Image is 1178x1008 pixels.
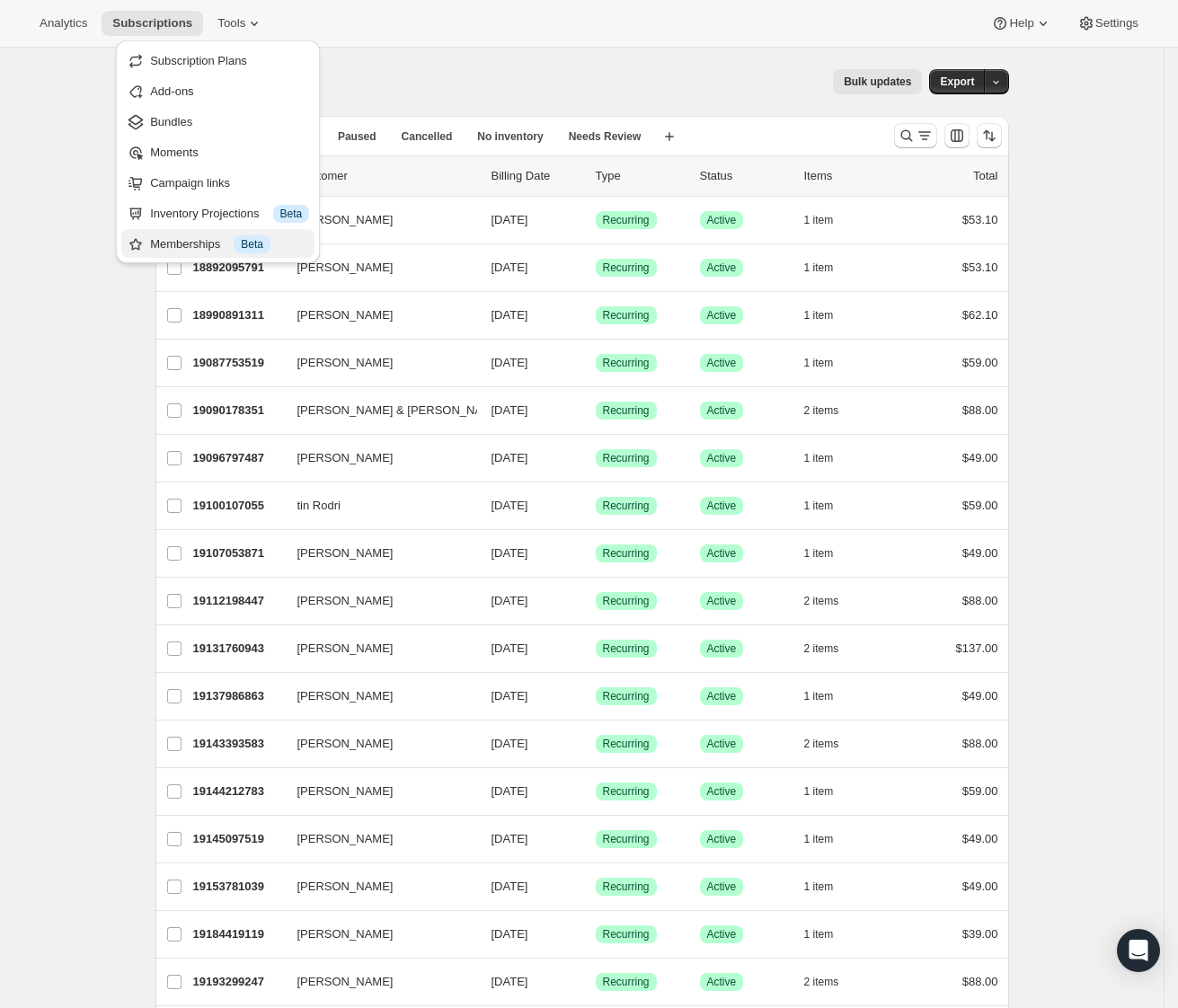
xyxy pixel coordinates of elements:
button: Analytics [29,11,98,36]
div: 19112198447[PERSON_NAME][DATE]SuccessRecurringSuccessActive2 items$88.00 [193,588,998,614]
div: 19143393583[PERSON_NAME][DATE]SuccessRecurringSuccessActive2 items$88.00 [193,731,998,756]
button: 1 item [804,255,854,280]
span: [DATE] [492,261,528,274]
span: [PERSON_NAME] [297,449,394,467]
span: [PERSON_NAME] [297,544,394,562]
span: [DATE] [492,308,528,322]
button: Campaign links [121,168,314,197]
button: Tools [207,11,274,36]
button: [PERSON_NAME] [287,825,466,853]
p: 19153781039 [193,878,283,896]
span: [PERSON_NAME] [297,211,394,229]
button: 2 items [804,588,859,614]
div: 19087753519[PERSON_NAME][DATE]SuccessRecurringSuccessActive1 item$59.00 [193,350,998,376]
div: Type [596,167,686,185]
div: 18846056751[PERSON_NAME][DATE]SuccessRecurringSuccessActive1 item$53.10 [193,208,998,233]
span: 2 items [804,975,839,989]
div: 19096797487[PERSON_NAME][DATE]SuccessRecurringSuccessActive1 item$49.00 [193,446,998,471]
span: Active [707,689,737,703]
p: 19131760943 [193,640,283,658]
span: Recurring [603,689,650,703]
span: Active [707,880,737,894]
button: 1 item [804,303,854,328]
span: 1 item [804,213,834,227]
span: [PERSON_NAME] [297,354,394,372]
span: [DATE] [492,594,528,607]
span: Recurring [603,499,650,513]
span: [DATE] [492,213,528,226]
button: [PERSON_NAME] [287,920,466,949]
p: 19193299247 [193,973,283,991]
button: 1 item [804,208,854,233]
p: Customer [297,167,477,185]
span: $88.00 [962,403,998,417]
button: 2 items [804,636,859,661]
button: Memberships [121,229,314,258]
span: $137.00 [956,641,998,655]
span: tin Rodri [297,497,341,515]
div: Items [804,167,894,185]
span: Subscription Plans [150,54,247,67]
span: Active [707,594,737,608]
span: 1 item [804,689,834,703]
span: [DATE] [492,546,528,560]
p: 19144212783 [193,783,283,800]
span: Recurring [603,975,650,989]
span: [DATE] [492,356,528,369]
span: 1 item [804,356,834,370]
span: [DATE] [492,975,528,988]
span: [PERSON_NAME] [297,973,394,991]
span: Bulk updates [844,75,911,89]
span: $59.00 [962,499,998,512]
div: 19090178351[PERSON_NAME] & [PERSON_NAME] [DATE][DATE]SuccessRecurringSuccessActive2 items$88.00 [193,398,998,423]
span: Active [707,403,737,418]
div: 19137986863[PERSON_NAME][DATE]SuccessRecurringSuccessActive1 item$49.00 [193,684,998,709]
button: 1 item [804,446,854,471]
span: [PERSON_NAME] [297,687,394,705]
span: No inventory [477,129,543,144]
span: $88.00 [962,594,998,607]
p: 18990891311 [193,306,283,324]
span: Active [707,546,737,561]
p: Total [973,167,997,185]
p: 19137986863 [193,687,283,705]
button: 1 item [804,684,854,709]
span: Needs Review [569,129,642,144]
button: Export [929,69,985,94]
p: 19112198447 [193,592,283,610]
span: Active [707,213,737,227]
button: tin Rodri [287,491,466,520]
button: 1 item [804,922,854,947]
button: 2 items [804,731,859,756]
span: [DATE] [492,403,528,417]
button: [PERSON_NAME] [287,872,466,901]
span: Active [707,737,737,751]
button: Create new view [655,124,684,149]
span: 1 item [804,880,834,894]
span: Active [707,261,737,275]
span: Recurring [603,308,650,323]
span: Recurring [603,737,650,751]
span: $39.00 [962,927,998,941]
span: Active [707,499,737,513]
span: 1 item [804,261,834,275]
span: $49.00 [962,689,998,703]
span: Recurring [603,546,650,561]
button: 2 items [804,969,859,995]
span: Active [707,975,737,989]
span: Paused [338,129,376,144]
span: [PERSON_NAME] [297,783,394,800]
span: Campaign links [150,176,230,190]
button: [PERSON_NAME] [287,539,466,568]
p: Status [700,167,790,185]
button: 1 item [804,779,854,804]
span: [DATE] [492,451,528,464]
span: Recurring [603,261,650,275]
span: [PERSON_NAME] [297,735,394,753]
span: 2 items [804,737,839,751]
span: Analytics [40,16,87,31]
span: [DATE] [492,689,528,703]
span: Recurring [603,927,650,942]
button: 1 item [804,541,854,566]
p: 19143393583 [193,735,283,753]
